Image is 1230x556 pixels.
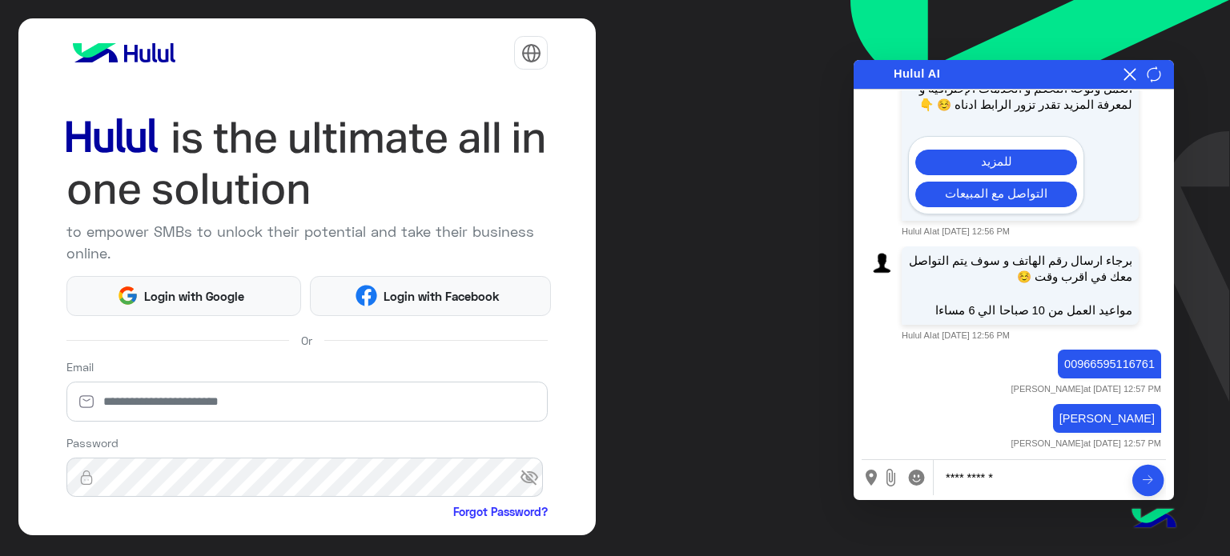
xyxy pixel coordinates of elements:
[915,182,1077,207] button: التواصل مع المبيعات
[66,221,549,264] p: to empower SMBs to unlock their potential and take their business online.
[520,463,549,492] span: visibility_off
[66,358,94,375] label: Email
[902,330,1010,340] span: Hulul AI at [DATE] 12:56 PM
[139,287,251,306] span: Login with Google
[66,112,549,215] img: hululLoginTitle_EN.svg
[301,332,312,349] span: Or
[1126,492,1182,548] img: hulul-logo.png
[66,470,107,486] img: lock
[1059,410,1155,426] p: [PERSON_NAME]
[521,43,541,63] img: tab
[66,394,107,410] img: email
[1011,384,1161,394] span: [PERSON_NAME] at [DATE] 12:57 PM
[66,276,301,316] button: Login with Google
[1118,454,1166,502] div: Send
[908,253,1132,285] p: برجاء ارسال رقم الهاتف و سوف يتم التواصل معك في اقرب وقت ☺️
[66,37,182,69] img: logo
[915,150,1077,175] button: للمزيد
[66,434,119,451] label: Password
[1011,438,1161,448] span: [PERSON_NAME] at [DATE] 12:57 PM
[908,302,1132,318] p: مواعيد العمل من 10 صباحا الي 6 مساءا
[310,276,551,316] button: Login with Facebook
[377,287,505,306] span: Login with Facebook
[453,503,548,520] a: Forgot Password?
[1064,356,1155,372] p: 00966595116761
[117,285,139,306] img: Google
[1122,66,1138,83] button: Close
[902,226,1010,236] span: Hulul AI at [DATE] 12:56 PM
[356,285,377,306] img: Facebook
[894,67,940,80] span: Hulul AI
